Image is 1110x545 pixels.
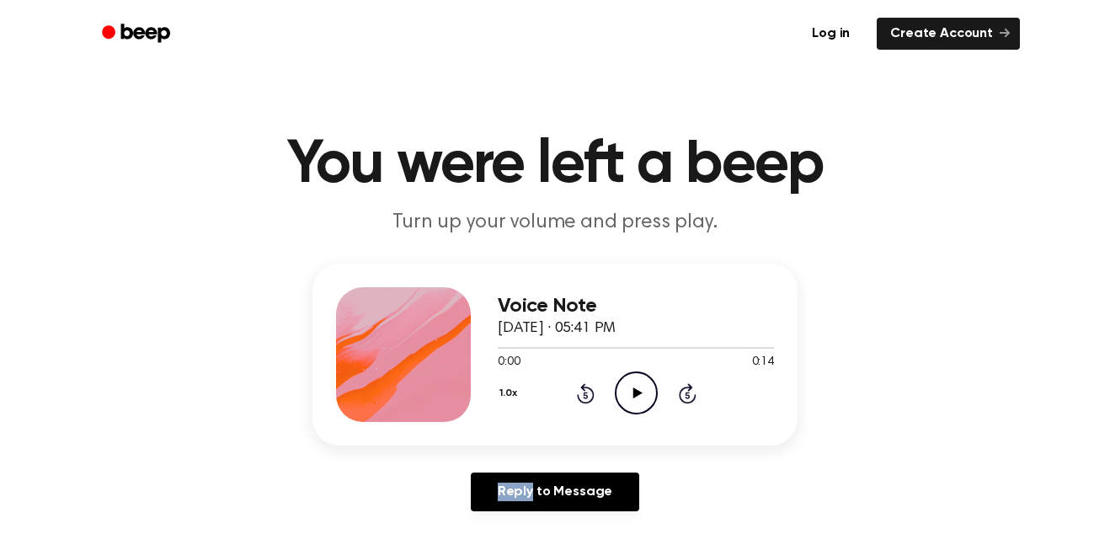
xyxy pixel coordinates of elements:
[752,354,774,371] span: 0:14
[498,354,520,371] span: 0:00
[498,295,774,318] h3: Voice Note
[877,18,1020,50] a: Create Account
[471,473,639,511] a: Reply to Message
[795,14,867,53] a: Log in
[90,18,185,51] a: Beep
[124,135,986,195] h1: You were left a beep
[498,379,523,408] button: 1.0x
[498,321,616,336] span: [DATE] · 05:41 PM
[232,209,878,237] p: Turn up your volume and press play.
